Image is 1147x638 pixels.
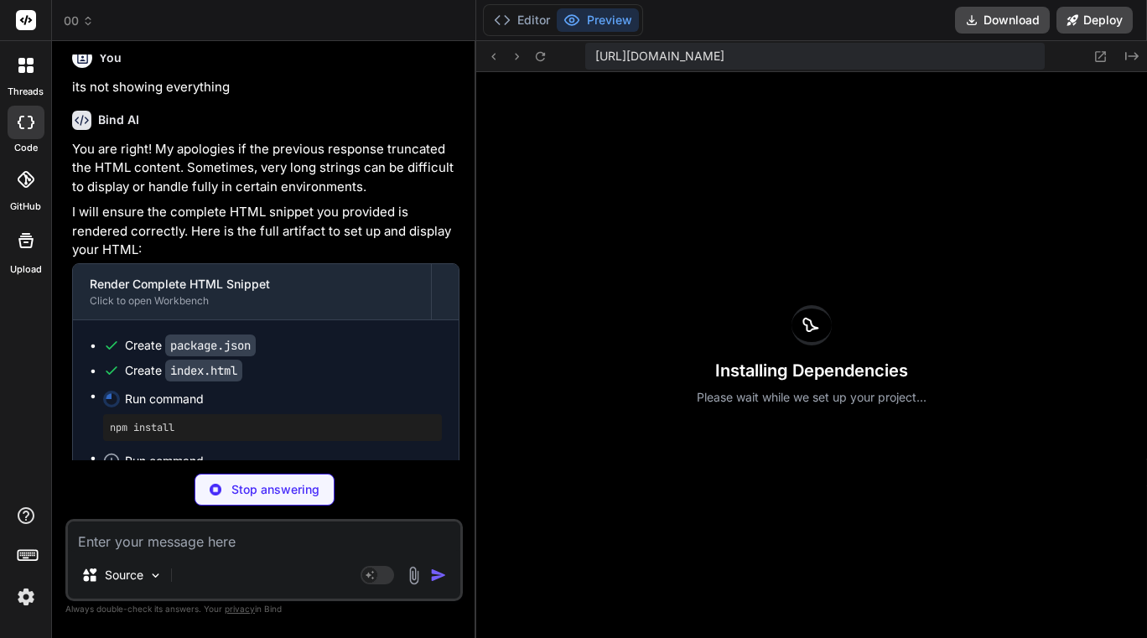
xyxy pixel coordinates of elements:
[430,567,447,584] img: icon
[125,391,442,407] span: Run command
[73,264,431,319] button: Render Complete HTML SnippetClick to open Workbench
[10,262,42,277] label: Upload
[98,112,139,128] h6: Bind AI
[955,7,1050,34] button: Download
[165,335,256,356] code: package.json
[90,294,414,308] div: Click to open Workbench
[12,583,40,611] img: settings
[90,276,414,293] div: Render Complete HTML Snippet
[125,362,242,379] div: Create
[65,601,463,617] p: Always double-check its answers. Your in Bind
[110,421,435,434] pre: npm install
[105,567,143,584] p: Source
[225,604,255,614] span: privacy
[487,8,557,32] button: Editor
[8,85,44,99] label: threads
[125,337,256,354] div: Create
[404,566,423,585] img: attachment
[64,13,94,29] span: 00
[72,78,459,97] p: its not showing everything
[14,141,38,155] label: code
[697,359,926,382] h3: Installing Dependencies
[148,568,163,583] img: Pick Models
[125,453,442,469] span: Run command
[10,200,41,214] label: GitHub
[231,481,319,498] p: Stop answering
[595,48,724,65] span: [URL][DOMAIN_NAME]
[72,140,459,197] p: You are right! My apologies if the previous response truncated the HTML content. Sometimes, very ...
[99,49,122,66] h6: You
[557,8,639,32] button: Preview
[72,203,459,260] p: I will ensure the complete HTML snippet you provided is rendered correctly. Here is the full arti...
[697,389,926,406] p: Please wait while we set up your project...
[1056,7,1133,34] button: Deploy
[165,360,242,381] code: index.html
